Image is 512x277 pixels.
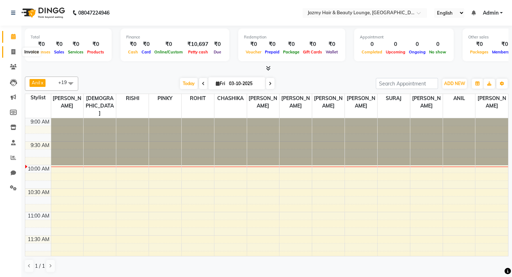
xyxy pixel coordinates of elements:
[324,49,340,54] span: Wallet
[407,40,427,48] div: 0
[35,262,45,270] span: 1 / 1
[126,49,140,54] span: Cash
[149,94,181,103] span: PINKY
[378,94,410,103] span: SURAJ
[51,94,84,110] span: [PERSON_NAME]
[312,94,345,110] span: [PERSON_NAME]
[384,40,407,48] div: 0
[468,40,490,48] div: ₹0
[85,49,106,54] span: Products
[58,79,72,85] span: +19
[40,80,43,85] a: x
[52,40,66,48] div: ₹0
[25,94,51,101] div: Stylist
[212,49,223,54] span: Due
[26,212,51,220] div: 11:00 AM
[376,78,438,89] input: Search Appointment
[29,118,51,126] div: 9:00 AM
[84,94,116,118] span: [DEMOGRAPHIC_DATA]
[247,94,279,110] span: [PERSON_NAME]
[281,49,301,54] span: Package
[279,94,312,110] span: [PERSON_NAME]
[468,49,490,54] span: Packages
[31,40,52,48] div: ₹0
[18,3,67,23] img: logo
[85,40,106,48] div: ₹0
[126,40,140,48] div: ₹0
[32,80,40,85] span: Anil
[140,40,153,48] div: ₹0
[360,34,448,40] div: Appointment
[66,49,85,54] span: Services
[126,34,224,40] div: Finance
[180,78,198,89] span: Today
[186,49,210,54] span: Petty cash
[140,49,153,54] span: Card
[52,49,66,54] span: Sales
[427,40,448,48] div: 0
[244,40,263,48] div: ₹0
[116,94,149,103] span: RISHI
[185,40,211,48] div: ₹10,697
[475,94,508,110] span: [PERSON_NAME]
[360,49,384,54] span: Completed
[78,3,110,23] b: 08047224946
[214,81,227,86] span: Fri
[227,78,262,89] input: 2025-10-03
[410,94,443,110] span: [PERSON_NAME]
[301,49,324,54] span: Gift Cards
[211,40,224,48] div: ₹0
[22,48,41,56] div: Invoice
[153,49,185,54] span: Online/Custom
[384,49,407,54] span: Upcoming
[483,9,498,17] span: Admin
[263,49,281,54] span: Prepaid
[324,40,340,48] div: ₹0
[26,165,51,173] div: 10:00 AM
[442,79,467,89] button: ADD NEW
[214,94,247,103] span: CHASHIKA
[29,142,51,149] div: 9:30 AM
[444,81,465,86] span: ADD NEW
[244,49,263,54] span: Voucher
[153,40,185,48] div: ₹0
[244,34,340,40] div: Redemption
[301,40,324,48] div: ₹0
[360,40,384,48] div: 0
[26,236,51,243] div: 11:30 AM
[427,49,448,54] span: No show
[182,94,214,103] span: ROHIT
[345,94,377,110] span: [PERSON_NAME]
[407,49,427,54] span: Ongoing
[443,94,475,103] span: ANIL
[31,34,106,40] div: Total
[66,40,85,48] div: ₹0
[281,40,301,48] div: ₹0
[26,189,51,196] div: 10:30 AM
[263,40,281,48] div: ₹0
